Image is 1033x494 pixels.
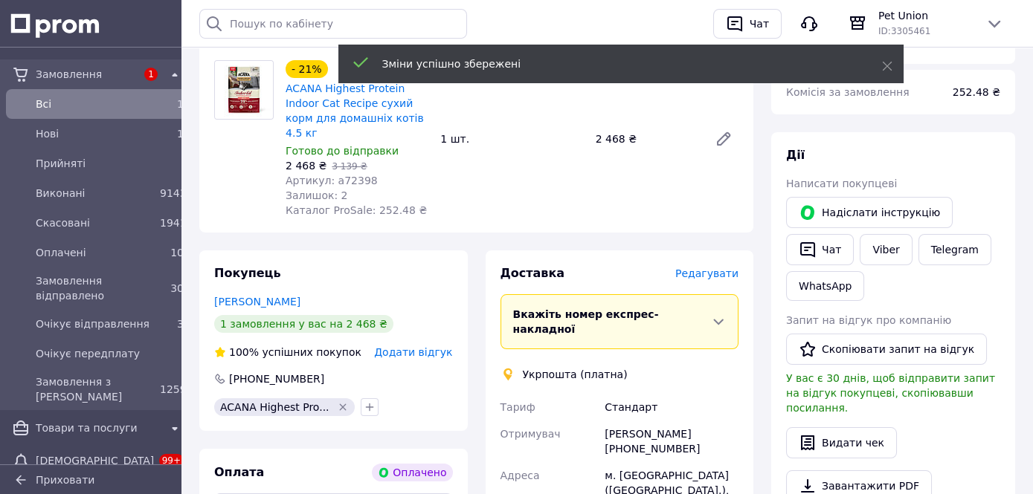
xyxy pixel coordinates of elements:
span: 3 139 ₴ [332,161,367,172]
span: Нові [36,126,154,141]
div: Оплачено [372,464,452,481]
span: Залишок: 2 [286,189,348,201]
div: 1 замовлення у вас на 2 468 ₴ [214,315,393,333]
span: Написати покупцеві [786,178,897,189]
span: 10 [170,247,184,259]
div: 2 468 ₴ [590,129,703,149]
div: - 21% [286,60,328,78]
span: Адреса [501,469,540,481]
span: [DEMOGRAPHIC_DATA] [36,453,153,468]
span: 1941 [160,217,187,229]
span: Запит на відгук про компанію [786,314,951,326]
button: Чат [713,9,782,39]
span: Тариф [501,401,535,413]
span: ID: 3305461 [878,26,930,36]
span: 99+ [159,454,184,467]
span: Каталог ProSale: 252.48 ₴ [286,204,427,216]
button: Скопіювати запит на відгук [786,334,987,365]
span: Редагувати [675,267,738,279]
span: У вас є 30 днів, щоб відправити запит на відгук покупцеві, скопіювавши посилання. [786,372,995,414]
span: 100% [229,346,259,358]
svg: Видалити мітку [337,401,349,413]
span: 1259 [160,383,187,395]
span: Замовлення з [PERSON_NAME] [36,374,154,404]
span: 30 [170,282,184,294]
button: Чат [786,234,854,265]
div: [PHONE_NUMBER] [228,371,326,386]
span: 1 [144,68,158,81]
span: 2 468 ₴ [286,160,326,172]
img: ACANA Highest Protein Indoor Cat Recipe сухий корм для домашніх котів 4.5 кг [215,61,273,119]
a: WhatsApp [786,271,864,301]
input: Пошук по кабінету [199,9,467,39]
span: Покупець [214,266,281,280]
div: Укрпошта (платна) [519,367,631,382]
span: Оплачені [36,245,154,260]
div: Зміни успішно збережені [382,56,845,71]
span: Додати відгук [374,346,452,358]
span: Доставка [501,266,565,280]
span: 9143 [160,187,187,199]
a: Редагувати [709,124,738,154]
span: Замовлення [36,67,136,82]
button: Надіслати інструкцію [786,197,953,228]
span: 1 [177,128,184,140]
span: Артикул: a72398 [286,175,378,186]
span: Виконані [36,186,154,201]
div: 1 шт. [434,129,589,149]
span: 1 [177,98,184,110]
span: ACANA Highest Pro... [220,401,329,413]
a: Telegram [918,234,991,265]
button: Видати чек [786,427,897,458]
span: Дії [786,148,805,162]
span: Скасовані [36,215,154,230]
span: Готово до відправки [286,145,399,157]
span: Товари та послуги [36,420,160,435]
span: Pet Union [878,8,974,23]
a: [PERSON_NAME] [214,296,300,308]
span: 252.48 ₴ [953,86,1000,98]
span: Оплата [214,465,264,479]
div: Стандарт [602,394,741,420]
span: Отримувач [501,428,561,440]
a: ACANA Highest Protein Indoor Cat Recipe сухий корм для домашніх котів 4.5 кг [286,82,424,139]
div: успішних покупок [214,345,361,360]
div: Чат [747,13,772,35]
span: Вкажіть номер експрес-накладної [513,308,659,335]
span: Очікує відправлення [36,316,154,331]
div: [PERSON_NAME] [PHONE_NUMBER] [602,420,741,462]
span: Прийняті [36,156,184,171]
span: Приховати [36,474,94,486]
span: Замовлення відправлено [36,273,154,303]
span: Очікує передплату [36,346,184,361]
span: 3 [177,318,184,330]
span: Комісія за замовлення [786,86,910,98]
span: Всi [36,97,154,111]
a: Viber [860,234,912,265]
